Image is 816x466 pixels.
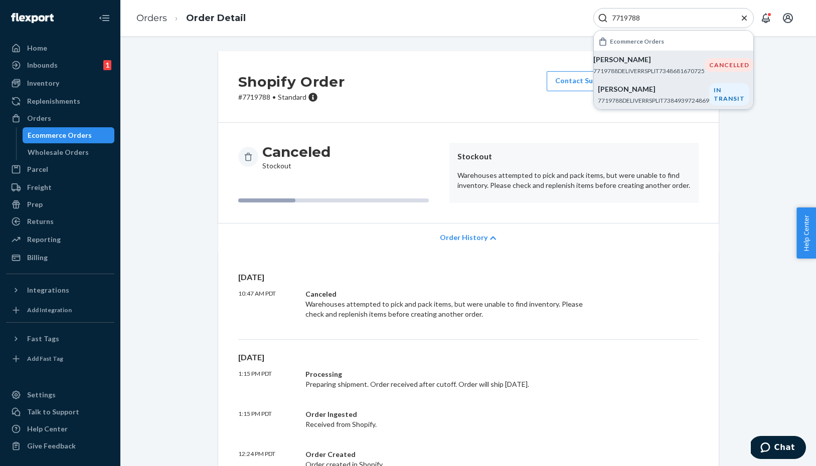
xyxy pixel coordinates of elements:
iframe: Opens a widget where you can chat to one of our agents [751,436,806,461]
p: Warehouses attempted to pick and pack items, but were unable to find inventory. Please check and ... [457,170,691,190]
button: Give Feedback [6,438,114,454]
button: Open notifications [756,8,776,28]
p: 1:15 PM PDT [238,409,297,429]
p: [DATE] [238,352,699,363]
div: Inbounds [27,60,58,70]
a: Contact Support [547,71,620,91]
button: Close Search [739,13,749,24]
div: Parcel [27,164,48,174]
div: Billing [27,253,48,263]
div: Replenishments [27,96,80,106]
a: Settings [6,387,114,403]
button: Open account menu [778,8,798,28]
a: Ecommerce Orders [23,127,115,143]
a: Inventory [6,75,114,91]
div: Freight [27,182,52,192]
a: Orders [136,13,167,24]
div: Add Integration [27,306,72,314]
header: Stockout [457,151,691,162]
div: Reporting [27,235,61,245]
button: Close Navigation [94,8,114,28]
div: Ecommerce Orders [28,130,92,140]
p: # 7719788 [238,92,345,102]
div: CANCELLED [705,58,754,72]
button: Help Center [796,207,816,259]
h2: Shopify Order [238,71,345,92]
p: 7719788DELIVERRSPLIT7384939724869 [598,96,709,105]
a: Reporting [6,231,114,248]
button: Talk to Support [6,404,114,420]
a: Home [6,40,114,56]
p: 10:47 AM PDT [238,289,297,319]
input: Search Input [608,13,731,23]
a: Orders [6,110,114,126]
div: Talk to Support [27,407,79,417]
a: Returns [6,213,114,229]
div: Received from Shopify. [305,409,602,429]
a: Wholesale Orders [23,144,115,160]
h3: Canceled [262,143,331,161]
a: Help Center [6,421,114,437]
div: Help Center [27,424,68,434]
a: Prep [6,196,114,212]
ol: breadcrumbs [128,4,254,33]
a: Parcel [6,161,114,177]
div: IN TRANSIT [709,83,749,105]
div: Give Feedback [27,441,76,451]
p: 7719788DELIVERRSPLIT7348681670725 [593,67,705,75]
div: Orders [27,113,51,123]
div: Integrations [27,285,69,295]
a: Order Detail [186,13,246,24]
div: Inventory [27,78,59,88]
h6: Ecommerce Orders [610,38,664,45]
a: Billing [6,250,114,266]
button: Integrations [6,282,114,298]
button: Fast Tags [6,331,114,347]
div: Wholesale Orders [28,147,89,157]
div: Stockout [262,143,331,171]
div: Home [27,43,47,53]
p: 1:15 PM PDT [238,369,297,389]
span: • [272,93,276,101]
svg: Search Icon [598,13,608,23]
a: Freight [6,179,114,195]
div: 1 [103,60,111,70]
img: Flexport logo [11,13,54,23]
p: [PERSON_NAME] [593,55,705,65]
div: Processing [305,369,602,379]
a: Add Integration [6,302,114,318]
div: Prep [27,199,43,209]
div: Preparing shipment. Order received after cutoff. Order will ship [DATE]. [305,369,602,389]
span: Standard [278,93,306,101]
a: Add Fast Tag [6,351,114,367]
div: Warehouses attempted to pick and pack items, but were unable to find inventory. Please check and ... [305,289,602,319]
div: Order Ingested [305,409,602,419]
span: Order History [440,232,487,243]
div: Returns [27,216,54,226]
a: Inbounds1 [6,57,114,73]
div: Settings [27,390,56,400]
div: Add Fast Tag [27,354,63,363]
div: Canceled [305,289,602,299]
div: Order Created [305,449,602,459]
p: [DATE] [238,272,699,283]
p: [PERSON_NAME] [598,84,709,94]
a: Replenishments [6,93,114,109]
div: Fast Tags [27,334,59,344]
